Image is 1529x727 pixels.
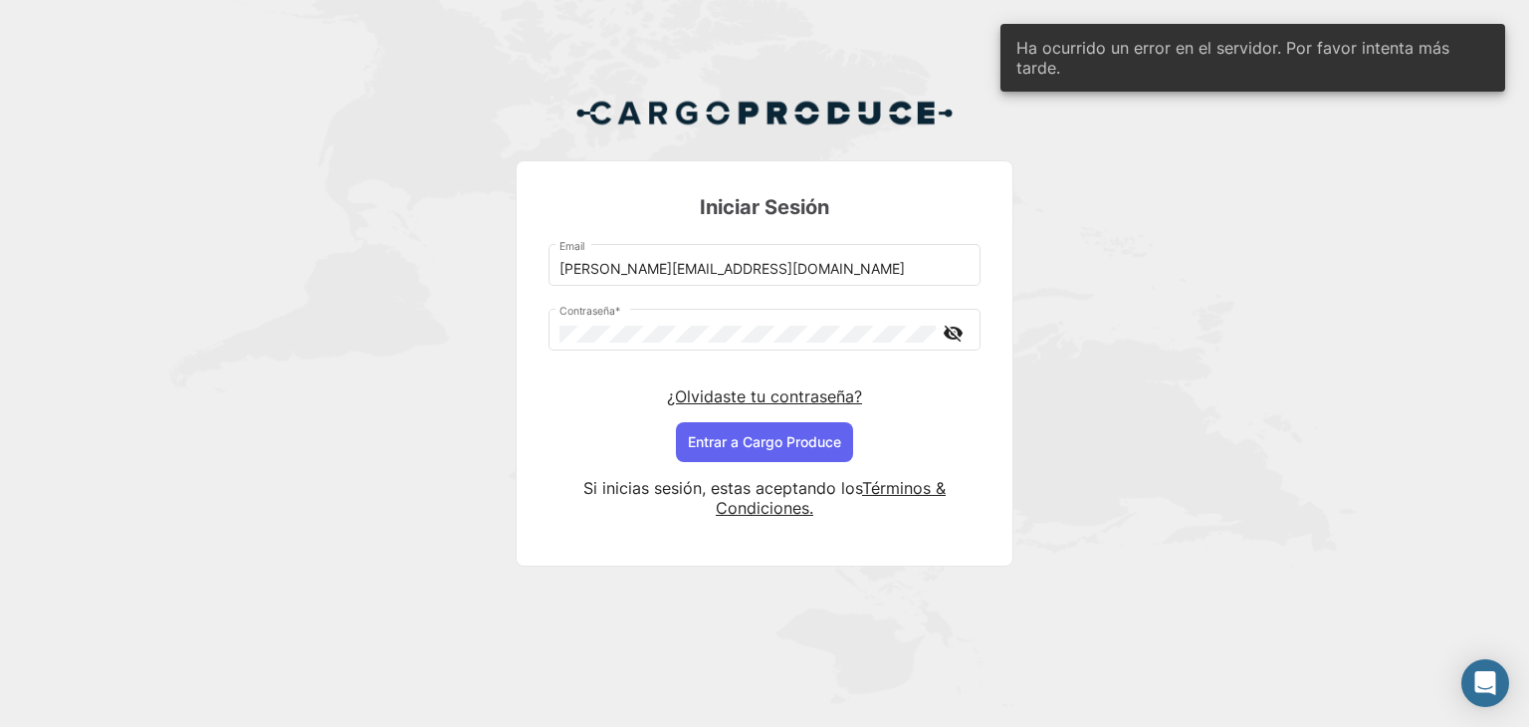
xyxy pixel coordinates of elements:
[559,261,971,278] input: Email
[676,422,853,462] button: Entrar a Cargo Produce
[548,193,981,221] h3: Iniciar Sesión
[941,321,965,346] mat-icon: visibility_off
[583,478,862,498] span: Si inicias sesión, estas aceptando los
[667,386,862,406] a: ¿Olvidaste tu contraseña?
[1461,659,1509,707] div: Abrir Intercom Messenger
[716,478,946,518] a: Términos & Condiciones.
[1016,38,1489,78] span: Ha ocurrido un error en el servidor. Por favor intenta más tarde.
[575,89,954,136] img: Cargo Produce Logo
